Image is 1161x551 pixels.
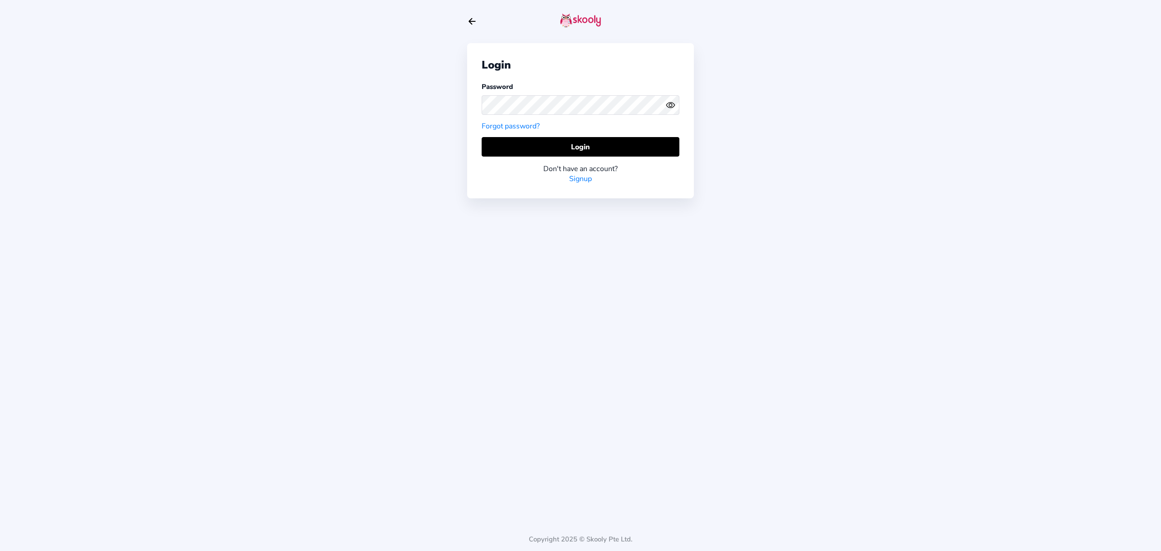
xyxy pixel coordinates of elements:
[482,82,513,91] label: Password
[482,164,679,174] div: Don't have an account?
[666,100,679,110] button: eye outlineeye off outline
[482,58,679,72] div: Login
[482,121,540,131] a: Forgot password?
[482,137,679,157] button: Login
[560,13,601,28] img: skooly-logo.png
[569,174,592,184] a: Signup
[666,100,675,110] ion-icon: eye outline
[467,16,477,26] button: arrow back outline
